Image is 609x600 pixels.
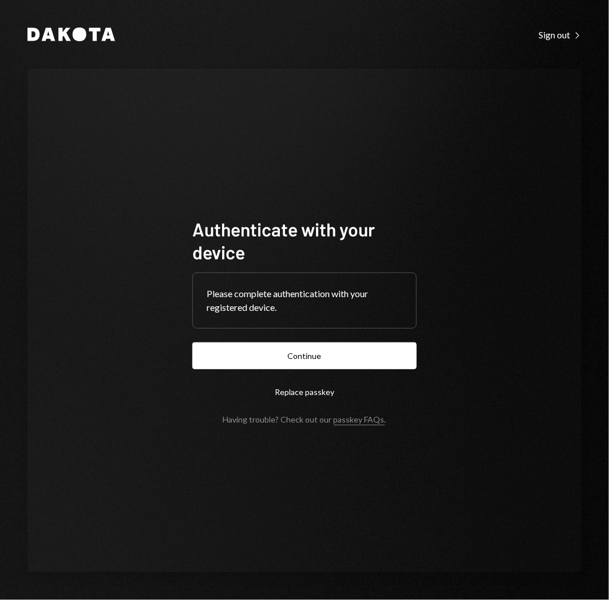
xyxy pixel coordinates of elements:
h1: Authenticate with your device [192,218,417,263]
button: Continue [192,342,417,369]
div: Please complete authentication with your registered device. [207,287,402,314]
a: Sign out [539,28,582,41]
a: passkey FAQs [334,415,385,425]
div: Sign out [539,29,582,41]
div: Having trouble? Check out our . [223,415,386,424]
button: Replace passkey [192,378,417,405]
